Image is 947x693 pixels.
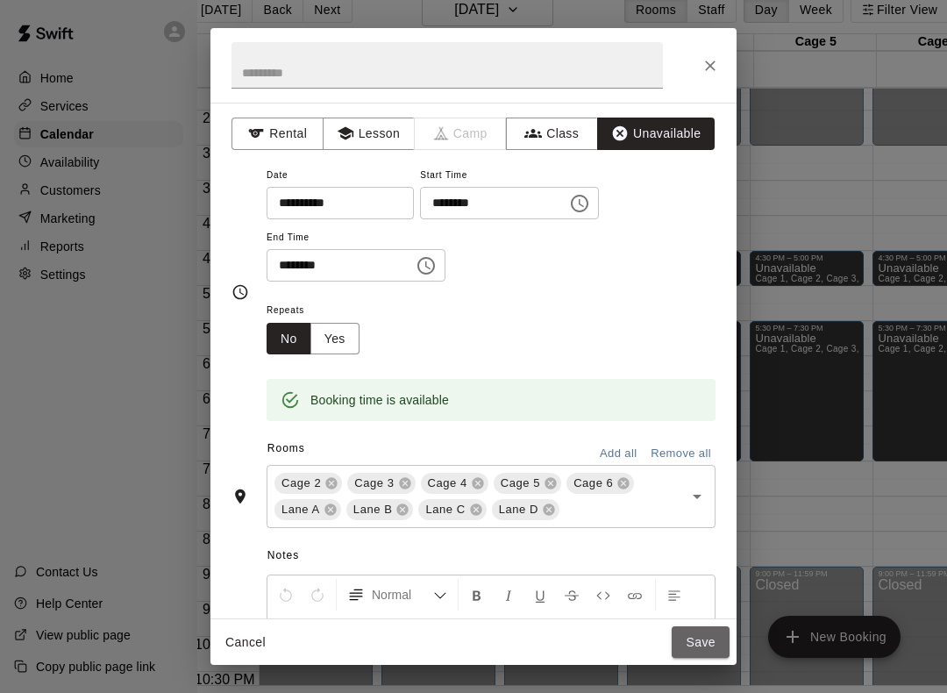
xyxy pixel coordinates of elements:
[267,542,716,570] span: Notes
[310,384,449,416] div: Booking time is available
[421,473,488,494] div: Cage 4
[267,164,414,188] span: Date
[231,283,249,301] svg: Timing
[340,579,454,611] button: Formatting Options
[346,501,400,518] span: Lane B
[347,473,415,494] div: Cage 3
[590,440,646,468] button: Add all
[346,499,414,520] div: Lane B
[267,442,305,454] span: Rooms
[597,118,715,150] button: Unavailable
[659,579,689,611] button: Left Align
[492,501,545,518] span: Lane D
[267,226,445,250] span: End Time
[267,323,360,355] div: outlined button group
[420,164,599,188] span: Start Time
[274,499,341,520] div: Lane A
[418,499,486,520] div: Lane C
[231,118,324,150] button: Rental
[323,118,415,150] button: Lesson
[557,579,587,611] button: Format Strikethrough
[525,579,555,611] button: Format Underline
[494,473,561,494] div: Cage 5
[271,611,301,642] button: Center Align
[217,626,274,659] button: Cancel
[418,501,472,518] span: Lane C
[506,118,598,150] button: Class
[274,473,342,494] div: Cage 2
[372,586,433,604] span: Normal
[267,187,402,219] input: Choose date, selected date is Sep 16, 2025
[421,475,474,492] span: Cage 4
[566,473,634,494] div: Cage 6
[415,118,507,150] span: Camps can only be created in the Services page
[274,501,327,518] span: Lane A
[672,626,730,659] button: Save
[267,323,311,355] button: No
[566,475,620,492] span: Cage 6
[310,323,360,355] button: Yes
[231,488,249,505] svg: Rooms
[409,248,444,283] button: Choose time, selected time is 5:30 PM
[588,579,618,611] button: Insert Code
[562,186,597,221] button: Choose time, selected time is 5:00 PM
[274,475,328,492] span: Cage 2
[646,440,716,468] button: Remove all
[620,579,650,611] button: Insert Link
[334,611,364,642] button: Justify Align
[492,499,559,520] div: Lane D
[271,579,301,611] button: Undo
[303,579,332,611] button: Redo
[347,475,401,492] span: Cage 3
[303,611,332,642] button: Right Align
[494,579,523,611] button: Format Italics
[685,484,709,509] button: Open
[267,299,374,323] span: Repeats
[494,475,547,492] span: Cage 5
[462,579,492,611] button: Format Bold
[694,50,726,82] button: Close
